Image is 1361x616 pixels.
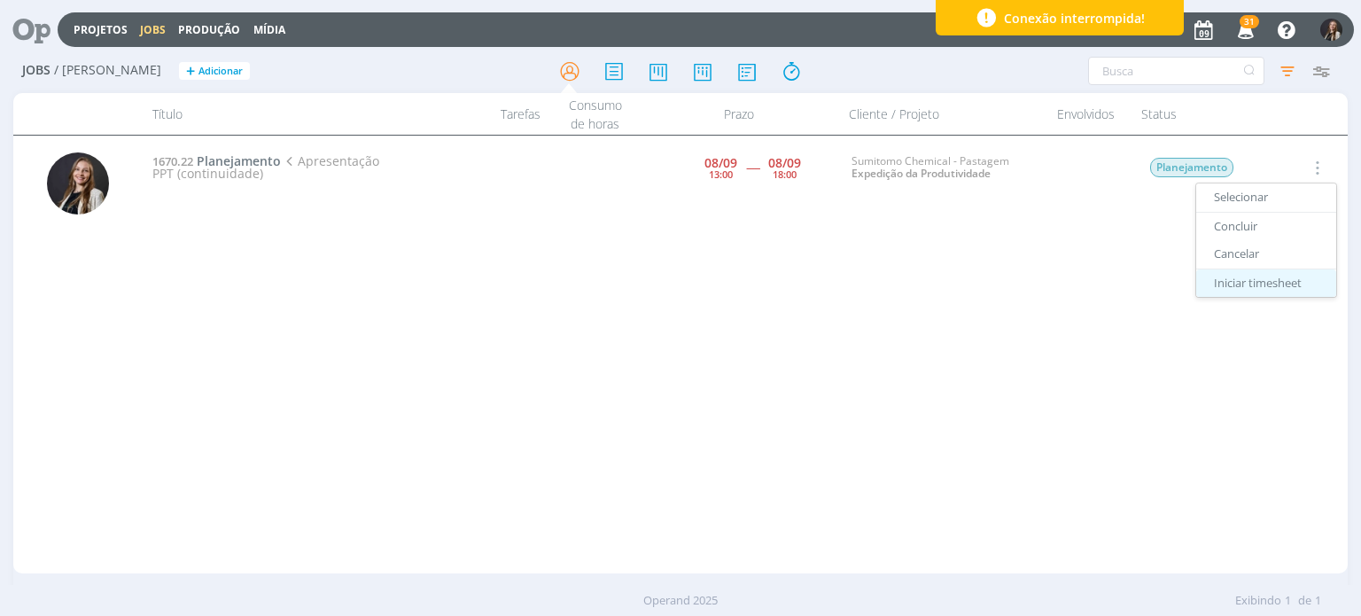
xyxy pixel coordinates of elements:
[1240,15,1259,28] span: 31
[1319,14,1343,45] button: L
[551,93,640,135] div: Consumo de horas
[1088,57,1264,85] input: Busca
[1196,240,1336,269] a: Cancelar
[140,22,166,37] a: Jobs
[1285,592,1291,610] span: 1
[1042,93,1131,135] div: Envolvidos
[704,157,737,169] div: 08/09
[773,169,797,179] div: 18:00
[253,22,285,37] a: Mídia
[152,152,281,169] a: 1670.22Planejamento
[1226,14,1263,46] button: 31
[1315,592,1321,610] span: 1
[768,157,801,169] div: 08/09
[198,66,243,77] span: Adicionar
[709,169,733,179] div: 13:00
[142,93,444,135] div: Título
[1131,93,1281,135] div: Status
[47,152,109,214] img: L
[445,93,551,135] div: Tarefas
[197,152,281,169] span: Planejamento
[1320,19,1342,41] img: L
[852,155,1034,181] div: Sumitomo Chemical - Pastagem
[1196,269,1336,297] a: Iniciar timesheet
[1150,158,1233,177] span: Planejamento
[178,22,240,37] a: Produção
[838,93,1042,135] div: Cliente / Projeto
[68,23,133,37] button: Projetos
[746,159,759,175] span: -----
[1298,592,1311,610] span: de
[135,23,171,37] button: Jobs
[152,153,193,169] span: 1670.22
[1196,183,1336,212] a: Selecionar
[74,22,128,37] a: Projetos
[186,62,195,81] span: +
[852,166,991,181] a: Expedição da Produtividade
[1196,212,1336,240] a: Concluir
[1235,592,1281,610] span: Exibindo
[640,93,838,135] div: Prazo
[179,62,250,81] button: +Adicionar
[1004,9,1145,27] span: Conexão interrompida!
[22,63,51,78] span: Jobs
[248,23,291,37] button: Mídia
[152,152,378,182] span: Apresentação PPT (continuidade)
[54,63,161,78] span: / [PERSON_NAME]
[173,23,245,37] button: Produção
